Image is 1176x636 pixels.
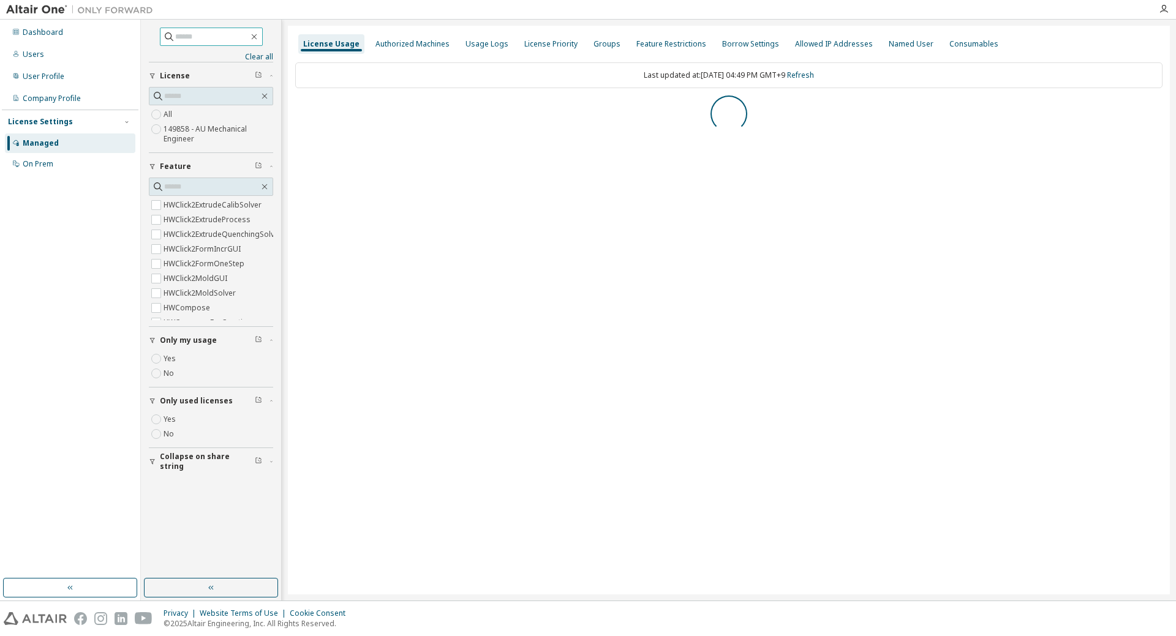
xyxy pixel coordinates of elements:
div: Company Profile [23,94,81,103]
label: Yes [164,351,178,366]
div: Allowed IP Addresses [795,39,873,49]
div: Cookie Consent [290,608,353,618]
label: All [164,107,175,122]
span: Only my usage [160,335,217,345]
button: License [149,62,273,89]
a: Refresh [787,70,814,80]
label: HWClick2FormOneStep [164,256,247,271]
div: Named User [889,39,933,49]
div: Website Terms of Use [200,608,290,618]
span: License [160,71,190,81]
span: Feature [160,162,191,171]
div: Authorized Machines [375,39,450,49]
label: HWClick2ExtrudeCalibSolver [164,198,264,212]
span: Clear filter [255,162,262,171]
div: Last updated at: [DATE] 04:49 PM GMT+9 [295,62,1163,88]
span: Clear filter [255,396,262,406]
span: Only used licenses [160,396,233,406]
label: 149858 - AU Mechanical Engineer [164,122,273,146]
label: HWClick2FormIncrGUI [164,242,243,256]
label: HWCompose [164,301,213,315]
img: youtube.svg [135,612,153,625]
img: linkedin.svg [115,612,127,625]
label: HWComposeExeCreation [164,315,254,330]
div: License Priority [524,39,578,49]
div: Managed [23,138,59,148]
div: Privacy [164,608,200,618]
div: Consumables [949,39,998,49]
button: Feature [149,153,273,180]
button: Only used licenses [149,387,273,414]
img: altair_logo.svg [4,612,67,625]
div: Groups [594,39,620,49]
a: Clear all [149,52,273,62]
span: Clear filter [255,457,262,466]
button: Only my usage [149,327,273,354]
label: HWClick2MoldSolver [164,286,238,301]
div: User Profile [23,72,64,81]
label: HWClick2MoldGUI [164,271,230,286]
div: Dashboard [23,28,63,37]
div: Users [23,50,44,59]
button: Collapse on share string [149,448,273,475]
div: Feature Restrictions [636,39,706,49]
label: Yes [164,412,178,427]
img: Altair One [6,4,159,16]
div: License Usage [303,39,360,49]
label: HWClick2ExtrudeQuenchingSolver [164,227,284,242]
span: Clear filter [255,71,262,81]
div: License Settings [8,117,73,127]
p: © 2025 Altair Engineering, Inc. All Rights Reserved. [164,618,353,629]
label: HWClick2ExtrudeProcess [164,212,253,227]
div: Borrow Settings [722,39,779,49]
img: facebook.svg [74,612,87,625]
label: No [164,366,176,381]
label: No [164,427,176,441]
div: On Prem [23,159,53,169]
span: Collapse on share string [160,452,255,471]
div: Usage Logs [466,39,508,49]
img: instagram.svg [94,612,107,625]
span: Clear filter [255,335,262,345]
